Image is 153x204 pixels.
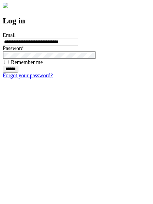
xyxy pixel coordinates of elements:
[11,59,43,65] label: Remember me
[3,16,150,25] h2: Log in
[3,73,53,78] a: Forgot your password?
[3,32,16,38] label: Email
[3,3,8,8] img: logo-4e3dc11c47720685a147b03b5a06dd966a58ff35d612b21f08c02c0306f2b779.png
[3,45,23,51] label: Password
